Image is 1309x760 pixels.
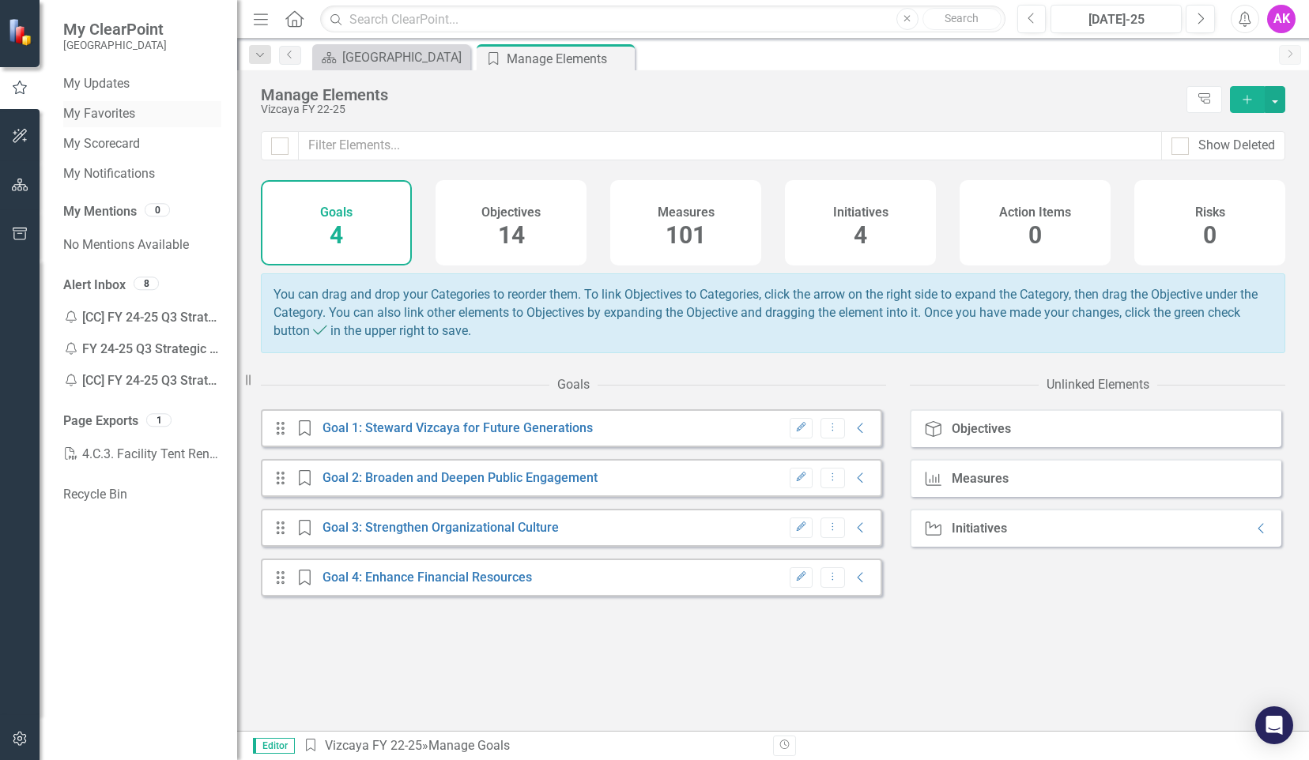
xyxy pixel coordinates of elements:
[63,412,138,431] a: Page Exports
[63,438,221,470] a: 4.C.3. Facility Tent Rental Achieve revenues
[1195,205,1225,220] h4: Risks
[63,105,221,123] a: My Favorites
[1056,10,1176,29] div: [DATE]-25
[303,737,761,755] div: » Manage Goals
[8,17,36,45] img: ClearPoint Strategy
[63,229,221,261] div: No Mentions Available
[134,277,159,290] div: 8
[1255,706,1293,744] div: Open Intercom Messenger
[323,420,593,435] a: Goal 1: Steward Vizcaya for Future Generations
[323,570,532,585] a: Goal 4: Enhance Financial Resources
[557,376,590,394] div: Goals
[1051,5,1182,33] button: [DATE]-25
[325,738,422,753] a: Vizcaya FY 22-25
[320,205,353,220] h4: Goals
[261,86,1179,103] div: Manage Elements
[922,8,1002,30] button: Search
[952,472,1009,486] div: Measures
[330,221,343,249] span: 4
[63,486,221,504] a: Recycle Bin
[666,221,706,249] span: 101
[63,203,137,221] a: My Mentions
[1198,137,1275,155] div: Show Deleted
[261,103,1179,115] div: Vizcaya FY 22-25
[316,47,466,67] a: [GEOGRAPHIC_DATA]
[323,520,559,535] a: Goal 3: Strengthen Organizational Culture
[145,203,170,216] div: 0
[945,12,979,24] span: Search
[63,20,167,39] span: My ClearPoint
[63,302,221,333] div: [CC] FY 24-25 Q3 Strategic Plan - Enter your data Reminder
[146,413,172,427] div: 1
[1047,376,1149,394] div: Unlinked Elements
[63,39,167,51] small: [GEOGRAPHIC_DATA]
[63,277,126,295] a: Alert Inbox
[658,205,715,220] h4: Measures
[1028,221,1042,249] span: 0
[63,365,221,397] div: [CC] FY 24-25 Q3 Strategic Plan - Enter your data Reminder
[952,521,1007,536] div: Initiatives
[833,205,888,220] h4: Initiatives
[507,49,631,69] div: Manage Elements
[342,47,466,67] div: [GEOGRAPHIC_DATA]
[63,165,221,183] a: My Notifications
[1203,221,1217,249] span: 0
[63,135,221,153] a: My Scorecard
[253,738,295,754] span: Editor
[952,422,1011,436] div: Objectives
[63,333,221,365] div: FY 24-25 Q3 Strategic Plan - Enter your data Remin...
[498,221,525,249] span: 14
[1267,5,1296,33] button: AK
[298,131,1162,160] input: Filter Elements...
[63,75,221,93] a: My Updates
[320,6,1005,33] input: Search ClearPoint...
[261,273,1285,353] div: You can drag and drop your Categories to reorder them. To link Objectives to Categories, click th...
[481,205,541,220] h4: Objectives
[854,221,867,249] span: 4
[999,205,1071,220] h4: Action Items
[323,470,598,485] a: Goal 2: Broaden and Deepen Public Engagement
